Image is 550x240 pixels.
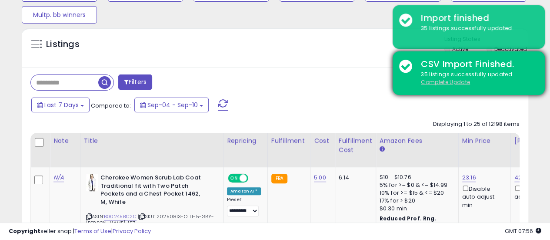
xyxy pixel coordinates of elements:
[100,174,206,208] b: Cherokee Women Scrub Lab Coat Traditional fit with Two Patch Pockets and a Chest Pocket 1462, M, ...
[46,38,80,51] h5: Listings
[505,227,541,235] span: 2025-09-18 07:56 GMT
[414,71,538,87] div: 35 listings successfully updated.
[134,98,209,112] button: Sep-04 - Sep-10
[433,120,520,128] div: Displaying 1 to 25 of 12198 items
[247,175,261,182] span: OFF
[147,101,198,109] span: Sep-04 - Sep-10
[380,181,452,189] div: 5% for >= $0 & <= $14.99
[462,173,476,182] a: 23.16
[227,197,261,216] div: Preset:
[9,227,40,235] strong: Copyright
[229,175,240,182] span: ON
[271,136,307,145] div: Fulfillment
[227,187,261,195] div: Amazon AI *
[339,174,369,182] div: 6.14
[104,213,137,220] a: B002458C2C
[271,174,287,183] small: FBA
[380,197,452,205] div: 17% for > $20
[314,136,331,145] div: Cost
[74,227,111,235] a: Terms of Use
[22,6,97,24] button: Multp. bb winners
[380,189,452,197] div: 10% for >= $15 & <= $20
[53,173,64,182] a: N/A
[380,145,385,153] small: Amazon Fees.
[86,174,98,191] img: 31kd94CyR8L._SL40_.jpg
[91,101,131,110] span: Compared to:
[113,227,151,235] a: Privacy Policy
[118,74,152,90] button: Filters
[227,136,264,145] div: Repricing
[414,58,538,71] div: CSV Import Finished.
[414,12,538,24] div: Import finished
[462,136,507,145] div: Min Price
[53,136,77,145] div: Note
[462,184,504,209] div: Disable auto adjust min
[514,173,530,182] a: 42.58
[380,205,452,213] div: $0.30 min
[380,136,455,145] div: Amazon Fees
[314,173,326,182] a: 5.00
[84,136,220,145] div: Title
[414,24,538,33] div: 35 listings successfully updated.
[44,101,79,109] span: Last 7 Days
[494,45,527,53] label: Deactivated
[380,174,452,181] div: $10 - $10.76
[339,136,372,155] div: Fulfillment Cost
[421,78,470,86] u: Complete Update
[9,227,151,236] div: seller snap | |
[452,45,468,53] label: Active
[31,98,90,112] button: Last 7 Days
[86,213,214,226] span: | SKU: 20250813-OLLI-5-GRY-[PERSON_NAME]-157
